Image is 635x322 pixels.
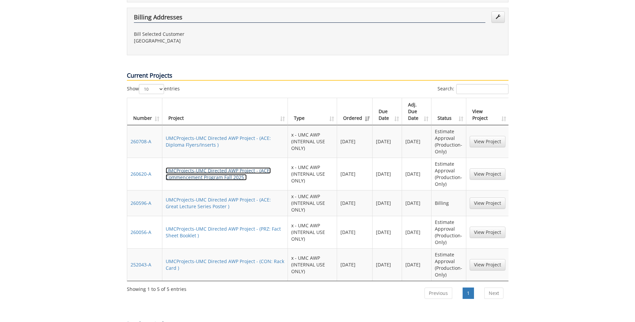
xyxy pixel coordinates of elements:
[166,196,271,210] a: UMCProjects-UMC Directed AWP Project - (ACE: Great Lecture Series Poster )
[470,168,505,180] a: View Project
[288,190,337,216] td: x - UMC AWP (INTERNAL USE ONLY)
[373,158,402,190] td: [DATE]
[337,248,373,281] td: [DATE]
[134,37,313,44] p: [GEOGRAPHIC_DATA]
[131,138,151,145] a: 260708-A
[288,125,337,158] td: x - UMC AWP (INTERNAL USE ONLY)
[402,190,431,216] td: [DATE]
[139,84,164,94] select: Showentries
[470,136,505,147] a: View Project
[470,259,505,270] a: View Project
[288,216,337,248] td: x - UMC AWP (INTERNAL USE ONLY)
[166,258,284,271] a: UMCProjects-UMC Directed AWP Project - (CON: Rack Card )
[288,248,337,281] td: x - UMC AWP (INTERNAL USE ONLY)
[288,98,337,125] th: Type: activate to sort column ascending
[134,31,313,37] p: Bill Selected Customer
[337,190,373,216] td: [DATE]
[466,98,509,125] th: View Project: activate to sort column ascending
[470,197,505,209] a: View Project
[131,261,151,268] a: 252043-A
[373,190,402,216] td: [DATE]
[431,158,466,190] td: Estimate Approval (Production-Only)
[127,71,508,81] p: Current Projects
[162,98,288,125] th: Project: activate to sort column ascending
[431,125,466,158] td: Estimate Approval (Production-Only)
[288,158,337,190] td: x - UMC AWP (INTERNAL USE ONLY)
[470,227,505,238] a: View Project
[402,158,431,190] td: [DATE]
[166,135,271,148] a: UMCProjects-UMC Directed AWP Project - (ACE: Diploma Flyers/Inserts )
[166,226,281,239] a: UMCProjects-UMC Directed AWP Project - (PRZ: Fact Sheet Booklet )
[373,248,402,281] td: [DATE]
[373,125,402,158] td: [DATE]
[127,84,180,94] label: Show entries
[402,98,431,125] th: Adj. Due Date: activate to sort column ascending
[431,98,466,125] th: Status: activate to sort column ascending
[438,84,508,94] label: Search:
[402,125,431,158] td: [DATE]
[166,167,271,180] a: UMCProjects-UMC Directed AWP Project - (ACE: Commencement Program Fall 2025 )
[491,11,505,23] a: Edit Addresses
[131,200,151,206] a: 260596-A
[463,288,474,299] a: 1
[134,14,485,23] h4: Billing Addresses
[373,98,402,125] th: Due Date: activate to sort column ascending
[431,190,466,216] td: Billing
[402,248,431,281] td: [DATE]
[127,283,186,293] div: Showing 1 to 5 of 5 entries
[337,98,373,125] th: Ordered: activate to sort column ascending
[373,216,402,248] td: [DATE]
[484,288,503,299] a: Next
[127,98,162,125] th: Number: activate to sort column ascending
[402,216,431,248] td: [DATE]
[456,84,508,94] input: Search:
[337,216,373,248] td: [DATE]
[131,171,151,177] a: 260620-A
[431,216,466,248] td: Estimate Approval (Production-Only)
[337,158,373,190] td: [DATE]
[337,125,373,158] td: [DATE]
[431,248,466,281] td: Estimate Approval (Production-Only)
[131,229,151,235] a: 260056-A
[424,288,452,299] a: Previous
